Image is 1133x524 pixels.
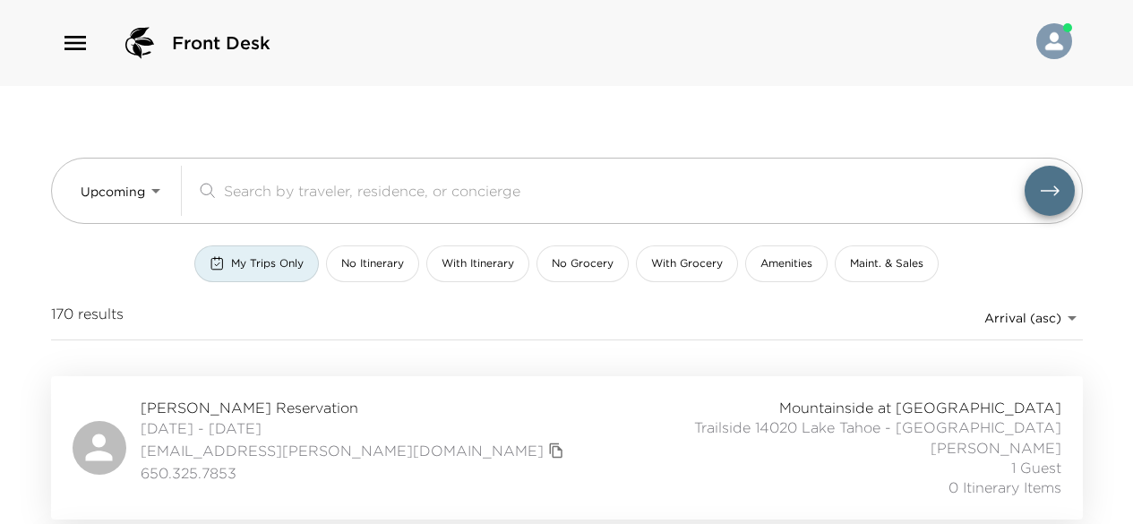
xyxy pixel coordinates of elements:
span: With Grocery [651,256,723,271]
span: 1 Guest [1011,458,1061,477]
button: With Itinerary [426,245,529,282]
img: logo [118,21,161,64]
span: Front Desk [172,30,270,56]
span: Mountainside at [GEOGRAPHIC_DATA] [779,398,1061,417]
span: Upcoming [81,184,145,200]
button: My Trips Only [194,245,319,282]
input: Search by traveler, residence, or concierge [224,180,1025,201]
button: With Grocery [636,245,738,282]
a: [PERSON_NAME] Reservation[DATE] - [DATE][EMAIL_ADDRESS][PERSON_NAME][DOMAIN_NAME]copy primary mem... [51,376,1083,520]
span: Maint. & Sales [850,256,923,271]
button: Amenities [745,245,828,282]
span: [DATE] - [DATE] [141,418,569,438]
span: No Itinerary [341,256,404,271]
button: No Itinerary [326,245,419,282]
span: No Grocery [552,256,614,271]
span: [PERSON_NAME] Reservation [141,398,569,417]
button: copy primary member email [544,438,569,463]
span: With Itinerary [442,256,514,271]
span: Trailside 14020 Lake Tahoe - [GEOGRAPHIC_DATA] [694,417,1061,437]
a: [EMAIL_ADDRESS][PERSON_NAME][DOMAIN_NAME] [141,441,544,460]
button: Maint. & Sales [835,245,939,282]
img: User [1036,23,1072,59]
span: My Trips Only [231,256,304,271]
span: 0 Itinerary Items [948,477,1061,497]
span: Amenities [760,256,812,271]
span: [PERSON_NAME] [931,438,1061,458]
span: Arrival (asc) [984,310,1061,326]
span: 650.325.7853 [141,463,569,483]
button: No Grocery [536,245,629,282]
span: 170 results [51,304,124,332]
